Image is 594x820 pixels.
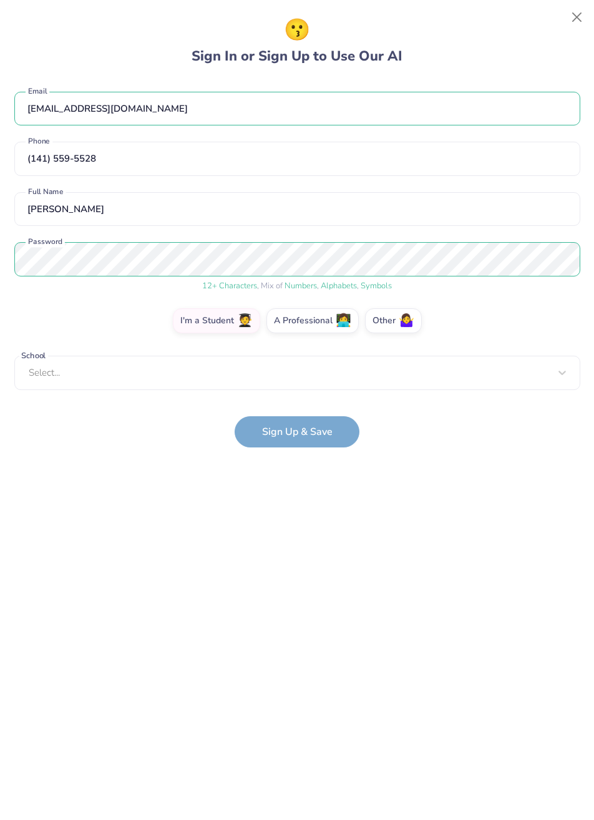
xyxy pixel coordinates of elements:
[192,14,402,67] div: Sign In or Sign Up to Use Our AI
[19,350,48,362] label: School
[266,308,359,333] label: A Professional
[202,280,257,291] span: 12 + Characters
[399,314,414,328] span: 🤷‍♀️
[365,308,422,333] label: Other
[14,280,580,293] div: , Mix of , ,
[321,280,357,291] span: Alphabets
[173,308,260,333] label: I'm a Student
[284,14,310,46] span: 😗
[336,314,351,328] span: 👩‍💻
[285,280,317,291] span: Numbers
[361,280,392,291] span: Symbols
[565,6,589,29] button: Close
[237,314,253,328] span: 🧑‍🎓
